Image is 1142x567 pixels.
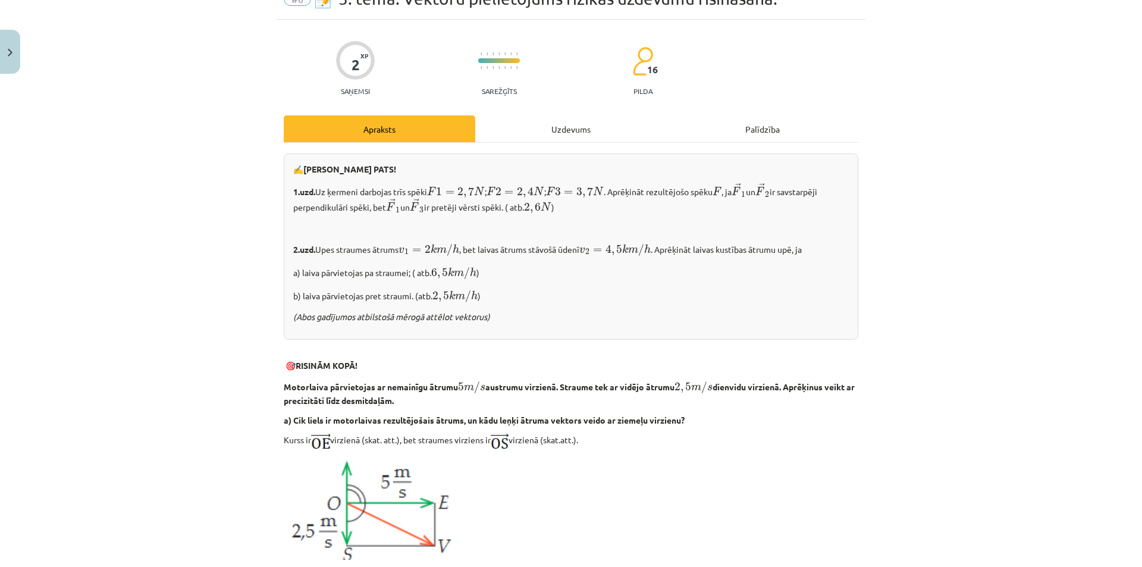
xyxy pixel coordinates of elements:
[530,207,533,213] span: ,
[432,292,438,300] span: 2
[293,264,849,280] p: a) laiva pārvietojas pa straumei; ( atb. )
[443,292,449,300] span: 5
[471,291,478,300] span: h
[707,385,713,391] span: s
[713,187,721,195] span: F
[284,381,781,392] b: Motorlaiva pārvietojas ar nemainīgu ātrumu austrumu virzienā. Straume tek ar vidējo ātrumu dienvi...
[504,66,506,69] img: icon-short-line-57e1e144782c952c97e751825c79c345078a6d821885a25fce030b3d8c18986b.svg
[647,64,658,75] span: 16
[616,245,622,253] span: 5
[468,187,474,196] span: 7
[293,287,849,303] p: b) laiva pārvietojas pret straumi. (atb. )
[390,199,396,207] span: →
[436,187,442,196] span: 1
[534,187,544,195] span: N
[431,244,437,253] span: k
[480,385,485,391] span: s
[352,57,360,73] div: 2
[685,383,691,391] span: 5
[293,311,490,322] i: (Abos gadījumos atbilstošā mērogā attēlot vektorus)
[431,268,437,277] span: 6
[555,187,561,196] span: 3
[523,192,526,198] span: ,
[680,387,683,393] span: ,
[691,385,701,391] span: m
[293,163,849,176] p: ✍️
[593,187,604,195] span: N
[765,192,769,198] span: 2
[303,164,396,174] b: [PERSON_NAME] PATS!
[404,249,409,255] span: 1
[458,383,464,391] span: 5
[644,244,651,253] span: h
[510,52,512,55] img: icon-short-line-57e1e144782c952c97e751825c79c345078a6d821885a25fce030b3d8c18986b.svg
[386,202,395,211] span: F
[284,415,685,425] b: a) Cik liels ir motorlaivas rezultējošais ātrums, un kādu leņķi ātruma vektors veido ar ziemeļu v...
[284,381,855,406] b: Aprēķinus veikt ar precizitāti līdz desmitdaļām.
[413,199,419,207] span: →
[633,87,652,95] p: pilda
[425,245,431,253] span: 2
[457,187,463,196] span: 2
[438,296,441,302] span: ,
[455,294,465,300] span: m
[465,290,471,303] span: /
[504,190,513,195] span: =
[516,52,517,55] img: icon-short-line-57e1e144782c952c97e751825c79c345078a6d821885a25fce030b3d8c18986b.svg
[293,183,849,214] p: Uz ķermeni darbojas trīs spēki ; ; . Aprēķināt rezultējošo spēku , ja un ir savstarpēji perpendik...
[447,243,453,256] span: /
[495,187,501,196] span: 2
[445,190,454,195] span: =
[284,359,858,372] p: 🎯
[293,244,315,255] b: 2.uzd.
[482,87,517,95] p: Sarežģīts
[464,385,474,391] span: m
[448,268,454,277] span: k
[741,192,745,198] span: 1
[437,272,440,278] span: ,
[492,52,494,55] img: icon-short-line-57e1e144782c952c97e751825c79c345078a6d821885a25fce030b3d8c18986b.svg
[8,49,12,57] img: icon-close-lesson-0947bae3869378f0d4975bcd49f059093ad1ed9edebbc8119c70593378902aed.svg
[759,183,765,192] span: →
[399,247,404,253] span: v
[579,247,585,253] span: v
[481,52,482,55] img: icon-short-line-57e1e144782c952c97e751825c79c345078a6d821885a25fce030b3d8c18986b.svg
[755,187,764,195] span: F
[517,187,523,196] span: 2
[336,87,375,95] p: Saņemsi
[674,383,680,391] span: 2
[453,244,459,253] span: h
[427,187,436,195] span: F
[419,207,423,213] span: 3
[410,202,419,211] span: F
[587,187,593,196] span: 7
[638,243,644,256] span: /
[546,187,555,195] span: F
[516,66,517,69] img: icon-short-line-57e1e144782c952c97e751825c79c345078a6d821885a25fce030b3d8c18986b.svg
[732,187,741,195] span: F
[284,115,475,142] div: Apraksts
[541,202,551,211] span: N
[622,244,628,253] span: k
[667,115,858,142] div: Palīdzība
[481,66,482,69] img: icon-short-line-57e1e144782c952c97e751825c79c345078a6d821885a25fce030b3d8c18986b.svg
[576,187,582,196] span: 3
[498,52,500,55] img: icon-short-line-57e1e144782c952c97e751825c79c345078a6d821885a25fce030b3d8c18986b.svg
[605,244,611,253] span: 4
[585,249,589,255] span: 2
[449,291,455,300] span: k
[474,187,485,195] span: N
[492,66,494,69] img: icon-short-line-57e1e144782c952c97e751825c79c345078a6d821885a25fce030b3d8c18986b.svg
[487,66,488,69] img: icon-short-line-57e1e144782c952c97e751825c79c345078a6d821885a25fce030b3d8c18986b.svg
[293,186,315,197] b: 1.uzd.
[284,434,858,449] p: Kurss ir virzienā (skat. att.), bet straumes virziens ir virzienā (skat.att.).
[293,241,849,257] p: Upes straumes ātrums , bet laivas ātrums stāvošā ūdenī . Aprēķināt laivas kustības ātrumu upē, ja
[437,247,447,253] span: m
[463,192,466,198] span: ,
[535,203,541,211] span: 6
[593,248,602,252] span: =
[475,115,667,142] div: Uzdevums
[524,203,530,211] span: 2
[632,46,653,76] img: students-c634bb4e5e11cddfef0936a35e636f08e4e9abd3cc4e673bd6f9a4125e45ecb1.svg
[412,248,421,252] span: =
